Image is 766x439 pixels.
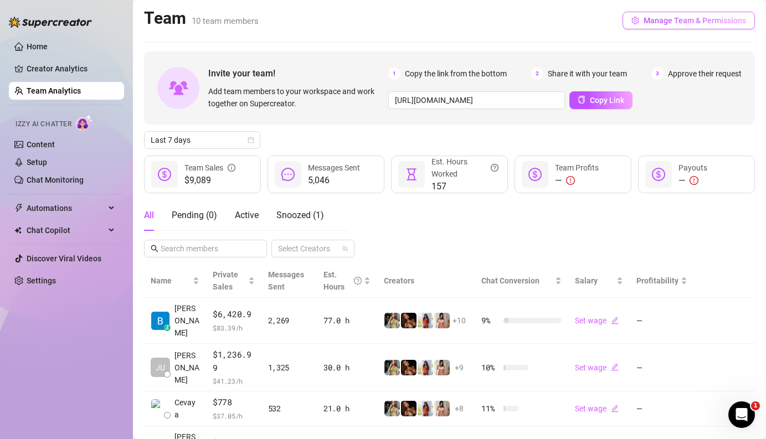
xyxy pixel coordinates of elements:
[491,156,498,180] span: question-circle
[354,268,362,293] span: question-circle
[144,264,206,298] th: Name
[751,401,760,410] span: 1
[434,401,450,416] img: S
[611,317,619,324] span: edit
[323,361,371,374] div: 30.0 h
[151,132,254,148] span: Last 7 days
[569,91,633,109] button: Copy Link
[388,68,400,80] span: 1
[652,168,665,181] span: dollar-circle
[144,209,154,222] div: All
[728,401,755,428] iframe: Intercom live chat
[174,349,199,386] span: [PERSON_NAME]
[158,168,171,181] span: dollar-circle
[590,96,624,105] span: Copy Link
[342,245,348,252] span: team
[384,401,400,416] img: Shary
[481,361,499,374] span: 10 %
[555,163,599,172] span: Team Profits
[418,360,433,375] img: Linnebel
[636,276,678,285] span: Profitability
[281,168,295,181] span: message
[566,176,575,185] span: exclamation-circle
[418,401,433,416] img: Linnebel
[192,16,259,26] span: 10 team members
[213,375,255,386] span: $ 41.23 /h
[575,316,619,325] a: Set wageedit
[431,180,498,193] span: 157
[384,360,400,375] img: Shary
[161,242,251,255] input: Search members
[623,12,755,29] button: Manage Team & Permissions
[276,210,324,220] span: Snoozed ( 1 )
[213,308,255,321] span: $6,420.9
[308,174,360,187] span: 5,046
[401,313,417,328] img: Merel
[548,68,627,80] span: Share it with your team
[323,268,362,293] div: Est. Hours
[323,402,371,415] div: 21.0 h
[213,322,255,333] span: $ 83.39 /h
[14,204,23,213] span: thunderbolt
[156,361,165,374] span: JU
[630,298,694,344] td: —
[184,174,235,187] span: $9,089
[611,405,619,412] span: edit
[678,163,707,172] span: Payouts
[213,410,255,421] span: $ 37.05 /h
[174,396,199,421] span: Cevaya
[208,85,384,110] span: Add team members to your workspace and work together on Supercreator.
[455,361,464,374] span: + 9
[481,276,539,285] span: Chat Conversion
[27,199,105,217] span: Automations
[27,254,101,263] a: Discover Viral Videos
[184,162,235,174] div: Team Sales
[164,324,171,331] div: z
[248,137,254,143] span: calendar
[578,96,585,104] span: copy
[228,162,235,174] span: info-circle
[174,302,199,339] span: [PERSON_NAME]
[405,168,418,181] span: hourglass
[453,314,466,327] span: + 10
[631,17,639,24] span: setting
[431,156,498,180] div: Est. Hours Worked
[27,221,105,239] span: Chat Copilot
[651,68,664,80] span: 3
[434,313,450,328] img: S
[268,361,310,374] div: 1,325
[151,275,191,287] span: Name
[213,348,255,374] span: $1,236.99
[377,264,475,298] th: Creators
[630,344,694,391] td: —
[668,68,742,80] span: Approve their request
[76,115,93,131] img: AI Chatter
[575,404,619,413] a: Set wageedit
[27,42,48,51] a: Home
[401,360,417,375] img: Merel
[235,210,259,220] span: Active
[418,313,433,328] img: Linnebel
[151,245,158,252] span: search
[268,402,310,415] div: 532
[575,363,619,372] a: Set wageedit
[268,270,304,291] span: Messages Sent
[27,60,115,78] a: Creator Analytics
[405,68,507,80] span: Copy the link from the bottom
[151,312,169,330] img: Barbara van der…
[555,174,599,187] div: —
[27,86,81,95] a: Team Analytics
[481,402,499,415] span: 11 %
[678,174,707,187] div: —
[27,158,47,167] a: Setup
[611,363,619,371] span: edit
[208,66,388,80] span: Invite your team!
[323,314,371,327] div: 77.0 h
[531,68,543,80] span: 2
[630,391,694,426] td: —
[27,276,56,285] a: Settings
[144,8,259,29] h2: Team
[27,175,84,184] a: Chat Monitoring
[455,402,464,415] span: + 8
[14,226,22,234] img: Chat Copilot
